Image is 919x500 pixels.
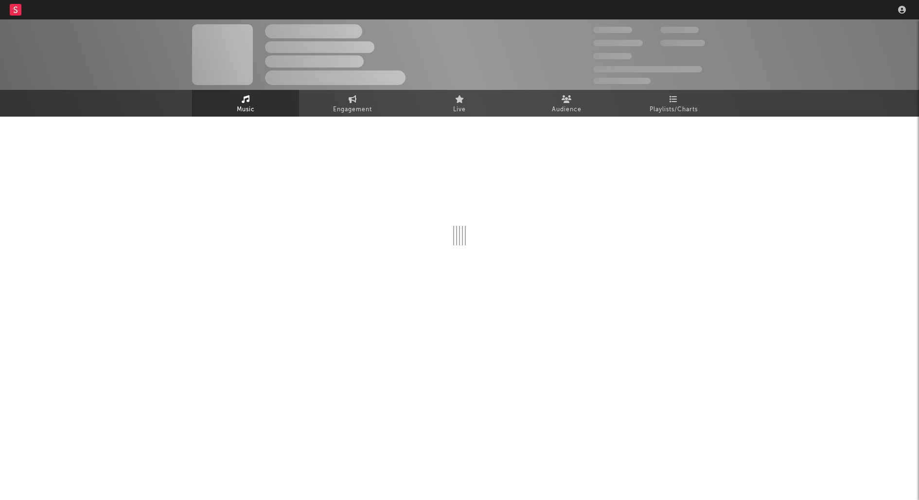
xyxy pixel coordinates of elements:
span: Jump Score: 85.0 [593,78,651,84]
span: Engagement [333,104,372,116]
span: 300,000 [593,27,632,33]
span: 1,000,000 [660,40,705,46]
a: Music [192,90,299,117]
span: 50,000,000 [593,40,643,46]
span: Audience [552,104,582,116]
span: Live [453,104,466,116]
span: Playlists/Charts [650,104,698,116]
span: 50,000,000 Monthly Listeners [593,66,702,72]
a: Playlists/Charts [620,90,727,117]
a: Engagement [299,90,406,117]
span: Music [237,104,255,116]
a: Live [406,90,513,117]
span: 100,000 [593,53,632,59]
a: Audience [513,90,620,117]
span: 100,000 [660,27,699,33]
